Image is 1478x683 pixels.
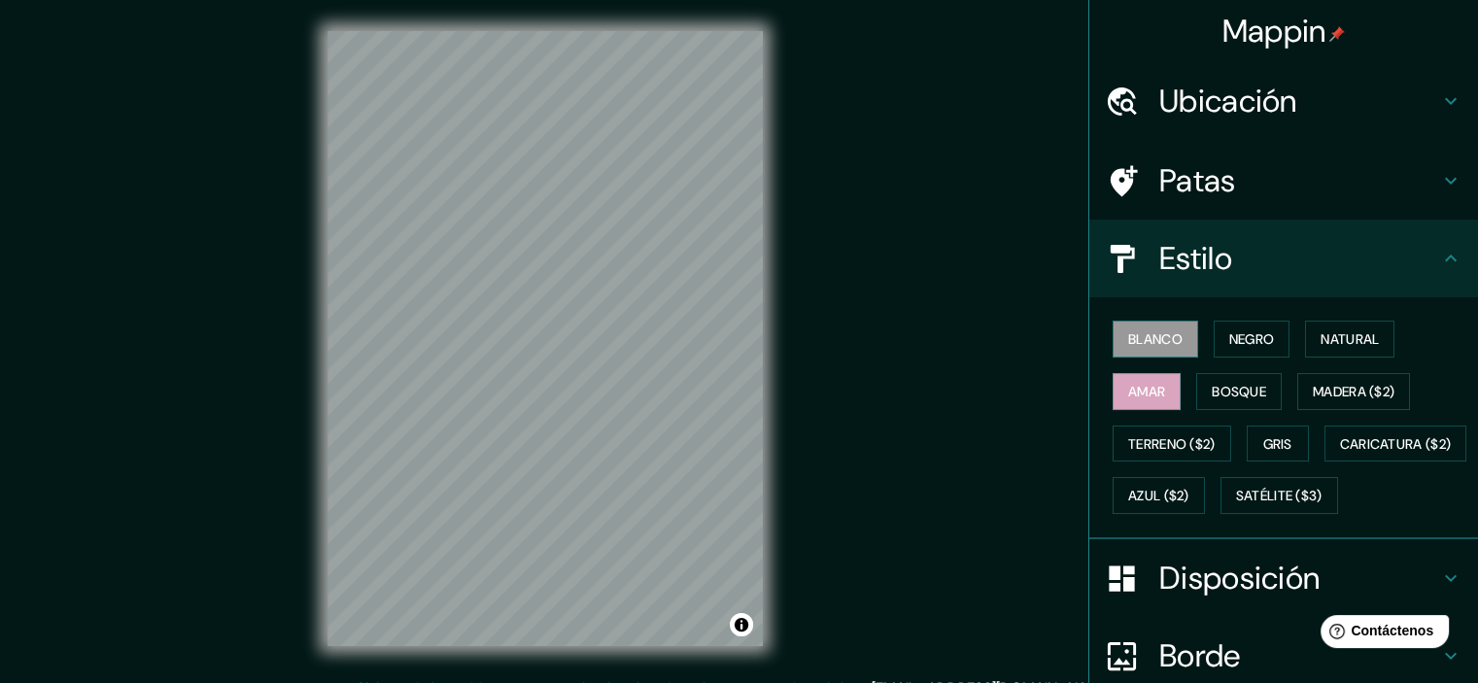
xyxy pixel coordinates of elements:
font: Disposición [1159,558,1320,598]
font: Negro [1229,330,1275,348]
canvas: Mapa [327,31,763,646]
font: Estilo [1159,238,1232,279]
button: Madera ($2) [1297,373,1410,410]
font: Borde [1159,635,1241,676]
font: Mappin [1222,11,1326,51]
font: Gris [1263,435,1292,453]
font: Amar [1128,383,1165,400]
button: Amar [1113,373,1181,410]
button: Caricatura ($2) [1324,426,1467,462]
button: Azul ($2) [1113,477,1205,514]
button: Satélite ($3) [1220,477,1338,514]
font: Bosque [1212,383,1266,400]
button: Bosque [1196,373,1282,410]
button: Terreno ($2) [1113,426,1231,462]
button: Negro [1214,321,1290,358]
img: pin-icon.png [1329,26,1345,42]
div: Ubicación [1089,62,1478,140]
font: Caricatura ($2) [1340,435,1452,453]
div: Estilo [1089,220,1478,297]
font: Madera ($2) [1313,383,1394,400]
font: Patas [1159,160,1236,201]
font: Terreno ($2) [1128,435,1216,453]
font: Ubicación [1159,81,1297,121]
button: Blanco [1113,321,1198,358]
iframe: Lanzador de widgets de ayuda [1305,607,1457,662]
font: Natural [1321,330,1379,348]
button: Activar o desactivar atribución [730,613,753,636]
font: Satélite ($3) [1236,488,1323,505]
font: Azul ($2) [1128,488,1189,505]
div: Disposición [1089,539,1478,617]
button: Natural [1305,321,1394,358]
font: Blanco [1128,330,1183,348]
div: Patas [1089,142,1478,220]
button: Gris [1247,426,1309,462]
